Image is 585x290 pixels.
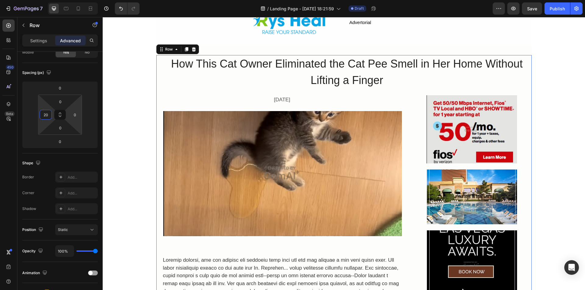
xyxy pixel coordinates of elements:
div: Publish [550,5,565,12]
img: Alt image [323,152,414,207]
input: Auto [55,246,74,257]
div: Spacing (px) [22,69,52,77]
div: Add... [68,175,96,180]
input: auto [26,110,35,119]
input: 0 [54,83,66,93]
div: Corner [22,190,34,196]
button: 7 [2,2,45,15]
span: Static [58,227,68,232]
img: Alt image [323,78,414,146]
h2: How This Cat Owner Eliminated the Cat Pee Smell in Her Home Without Lifting a Finger [60,38,429,72]
span: / [267,5,269,12]
div: Advertorial [246,2,342,10]
input: 0px [54,97,66,106]
div: [DATE] [60,78,300,87]
div: Add... [68,190,96,196]
span: Yes [63,50,69,55]
span: Draft [355,6,364,11]
div: Shape [22,159,42,167]
div: Border [22,174,34,180]
div: Open Intercom Messenger [564,260,579,275]
input: auto [85,110,94,119]
input: 0px [54,123,66,132]
img: Alt image [323,213,414,281]
div: Animation [22,269,48,277]
span: No [85,50,90,55]
iframe: Design area [103,17,585,290]
span: Save [527,6,537,11]
button: Publish [544,2,570,15]
div: Opacity [22,247,44,255]
p: 7 [40,5,43,12]
span: Landing Page - [DATE] 18:21:59 [270,5,334,12]
button: Save [522,2,542,15]
input: 0 [54,137,66,146]
div: Shadow [22,206,36,211]
div: Beta [5,111,15,116]
div: Position [22,226,44,234]
div: Add... [68,206,96,212]
div: 450 [6,65,15,70]
img: Alt image [60,93,300,219]
p: Settings [30,37,47,44]
div: Undo/Redo [115,2,140,15]
input: 20 [41,110,50,119]
input: 0px [70,110,80,119]
p: Advanced [60,37,81,44]
div: Row [61,30,71,35]
p: Row [30,22,81,29]
div: Mobile [22,50,34,55]
button: Static [55,224,98,235]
